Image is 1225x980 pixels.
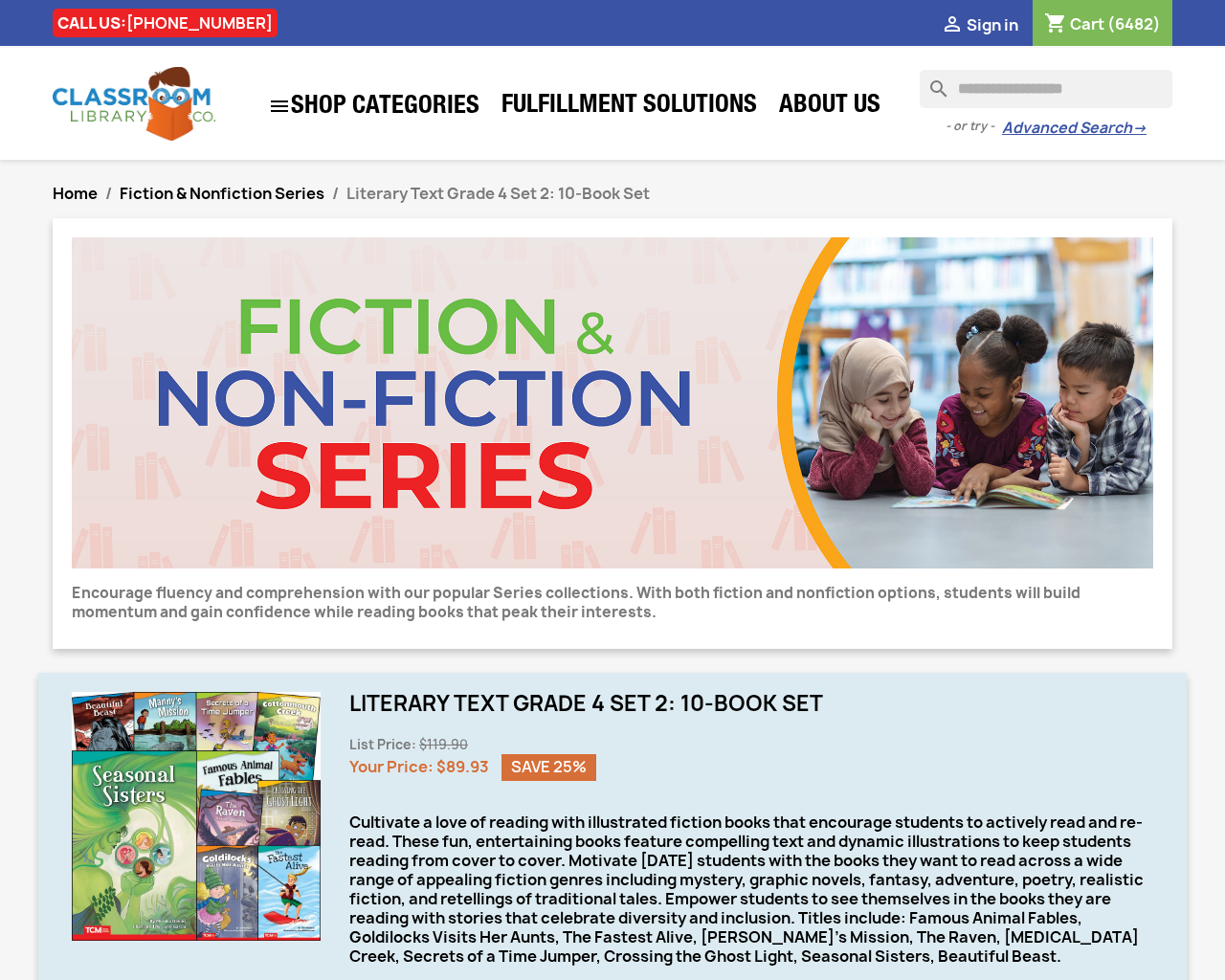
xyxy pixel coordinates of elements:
a: Shopping cart link containing 6482 product(s) [1044,13,1161,34]
a: Home [53,183,98,204]
i:  [941,14,964,37]
span: (6482) [1107,13,1161,34]
input: Search [920,70,1172,108]
img: Classroom Library Company [53,67,215,141]
span: Cart [1070,13,1104,34]
span: - or try - [946,117,1002,136]
img: CLC_Fiction_Nonfiction.jpg [72,237,1153,568]
span: $89.93 [436,756,489,777]
span: Your Price: [349,756,434,777]
a: About Us [769,88,890,126]
span: Sign in [967,14,1018,35]
span: $119.90 [419,736,468,753]
a: SHOP CATEGORIES [258,85,489,127]
a: Fiction & Nonfiction Series [120,183,324,204]
i:  [268,95,291,118]
i: shopping_cart [1044,13,1067,36]
span: → [1132,119,1147,138]
div: Cultivate a love of reading with illustrated fiction books that encourage students to actively re... [349,813,1153,966]
div: CALL US: [53,9,278,37]
i: search [920,70,943,93]
a: [PHONE_NUMBER] [126,12,273,33]
span: Save 25% [501,754,596,781]
span: List Price: [349,736,416,753]
h1: Literary Text Grade 4 Set 2: 10-Book Set [349,692,1153,715]
p: Encourage fluency and comprehension with our popular Series collections. With both fiction and no... [72,584,1153,622]
a:  Sign in [941,14,1018,35]
span: Literary Text Grade 4 Set 2: 10-Book Set [346,183,650,204]
a: Advanced Search→ [1002,119,1147,138]
a: Fulfillment Solutions [492,88,767,126]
